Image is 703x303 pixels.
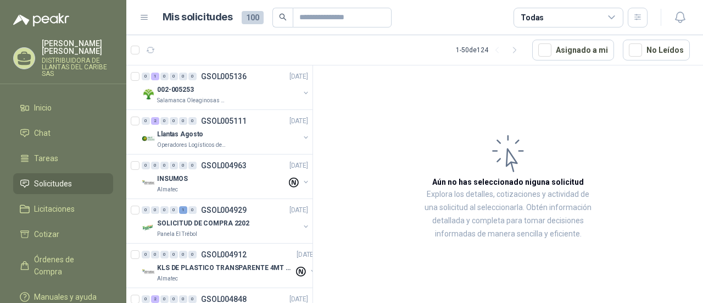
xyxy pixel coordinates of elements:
[34,291,97,303] span: Manuales y ayuda
[160,117,169,125] div: 0
[142,295,150,303] div: 0
[170,295,178,303] div: 0
[157,218,249,229] p: SOLICITUD DE COMPRA 2202
[456,41,523,59] div: 1 - 50 de 124
[188,162,197,169] div: 0
[13,199,113,219] a: Licitaciones
[34,178,72,190] span: Solicitudes
[142,117,150,125] div: 0
[151,206,159,214] div: 0
[142,251,150,258] div: 0
[188,295,197,303] div: 0
[179,206,187,214] div: 1
[179,117,187,125] div: 0
[179,162,187,169] div: 0
[279,13,287,21] span: search
[13,123,113,144] a: Chat
[201,73,247,80] p: GSOL005136
[13,148,113,169] a: Tareas
[157,129,203,140] p: Llantas Agosto
[163,9,233,25] h1: Mis solicitudes
[142,132,155,145] img: Company Logo
[13,173,113,194] a: Solicitudes
[157,185,178,194] p: Almatec
[170,73,178,80] div: 0
[170,251,178,258] div: 0
[532,40,614,60] button: Asignado a mi
[179,295,187,303] div: 0
[289,161,308,171] p: [DATE]
[13,97,113,118] a: Inicio
[201,295,247,303] p: GSOL004848
[157,174,188,184] p: INSUMOS
[623,40,690,60] button: No Leídos
[188,206,197,214] div: 0
[142,73,150,80] div: 0
[188,73,197,80] div: 0
[34,127,51,139] span: Chat
[34,102,52,114] span: Inicio
[160,251,169,258] div: 0
[157,274,178,283] p: Almatec
[142,203,310,239] a: 0 0 0 0 1 0 GSOL004929[DATE] Company LogoSOLICITUD DE COMPRA 2202Panela El Trébol
[34,228,59,240] span: Cotizar
[201,206,247,214] p: GSOL004929
[201,117,247,125] p: GSOL005111
[151,117,159,125] div: 2
[142,177,155,190] img: Company Logo
[423,188,593,241] p: Explora los detalles, cotizaciones y actividad de una solicitud al seleccionarla. Obtén informaci...
[34,203,75,215] span: Licitaciones
[289,205,308,216] p: [DATE]
[157,263,294,273] p: KLS DE PLASTICO TRANSPARENTE 4MT CAL 4 Y CINTA TRA
[179,251,187,258] div: 0
[297,250,315,260] p: [DATE]
[201,251,247,258] p: GSOL004912
[179,73,187,80] div: 0
[242,11,264,24] span: 100
[160,206,169,214] div: 0
[201,162,247,169] p: GSOL004963
[188,117,197,125] div: 0
[151,162,159,169] div: 0
[170,162,178,169] div: 0
[151,295,159,303] div: 2
[521,12,544,24] div: Todas
[142,206,150,214] div: 0
[160,162,169,169] div: 0
[170,117,178,125] div: 0
[13,249,113,282] a: Órdenes de Compra
[42,57,113,77] p: DISTRIBUIDORA DE LLANTAS DEL CARIBE SAS
[142,162,150,169] div: 0
[188,251,197,258] div: 0
[160,295,169,303] div: 0
[157,85,194,95] p: 002-005253
[34,254,103,278] span: Órdenes de Compra
[142,248,317,283] a: 0 0 0 0 0 0 GSOL004912[DATE] Company LogoKLS DE PLASTICO TRANSPARENTE 4MT CAL 4 Y CINTA TRAAlmatec
[170,206,178,214] div: 0
[157,230,197,239] p: Panela El Trébol
[34,152,58,164] span: Tareas
[142,87,155,101] img: Company Logo
[13,13,69,26] img: Logo peakr
[13,224,113,245] a: Cotizar
[157,96,226,105] p: Salamanca Oleaginosas SAS
[289,116,308,126] p: [DATE]
[142,159,310,194] a: 0 0 0 0 0 0 GSOL004963[DATE] Company LogoINSUMOSAlmatec
[151,251,159,258] div: 0
[289,71,308,82] p: [DATE]
[42,40,113,55] p: [PERSON_NAME] [PERSON_NAME]
[142,221,155,234] img: Company Logo
[151,73,159,80] div: 1
[432,176,584,188] h3: Aún no has seleccionado niguna solicitud
[142,70,310,105] a: 0 1 0 0 0 0 GSOL005136[DATE] Company Logo002-005253Salamanca Oleaginosas SAS
[157,141,226,150] p: Operadores Logísticos del Caribe
[142,266,155,279] img: Company Logo
[142,114,310,150] a: 0 2 0 0 0 0 GSOL005111[DATE] Company LogoLlantas AgostoOperadores Logísticos del Caribe
[160,73,169,80] div: 0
